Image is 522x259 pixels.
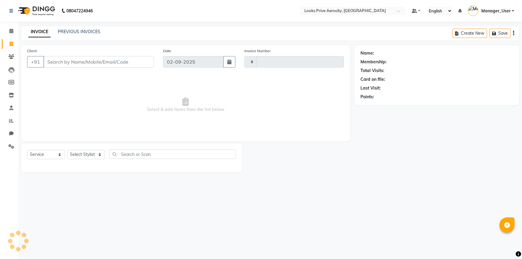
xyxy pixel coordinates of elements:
input: Search by Name/Mobile/Email/Code [43,56,154,68]
div: Last Visit: [360,85,381,91]
button: +91 [27,56,44,68]
img: Manager_User [468,5,478,16]
div: Name: [360,50,374,56]
label: Client [27,48,37,54]
a: INVOICE [28,27,51,37]
img: logo [15,2,57,19]
label: Date [163,48,171,54]
div: Total Visits: [360,68,384,74]
div: Card on file: [360,76,385,83]
iframe: chat widget [497,235,516,253]
button: Create New [452,29,487,38]
label: Invoice Number [244,48,271,54]
button: Save [489,29,511,38]
div: Points: [360,94,374,100]
span: Select & add items from the list below [27,75,344,135]
a: PREVIOUS INVOICES [58,29,100,34]
b: 08047224946 [66,2,93,19]
input: Search or Scan [109,150,236,159]
div: Membership: [360,59,387,65]
span: Manager_User [481,8,511,14]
